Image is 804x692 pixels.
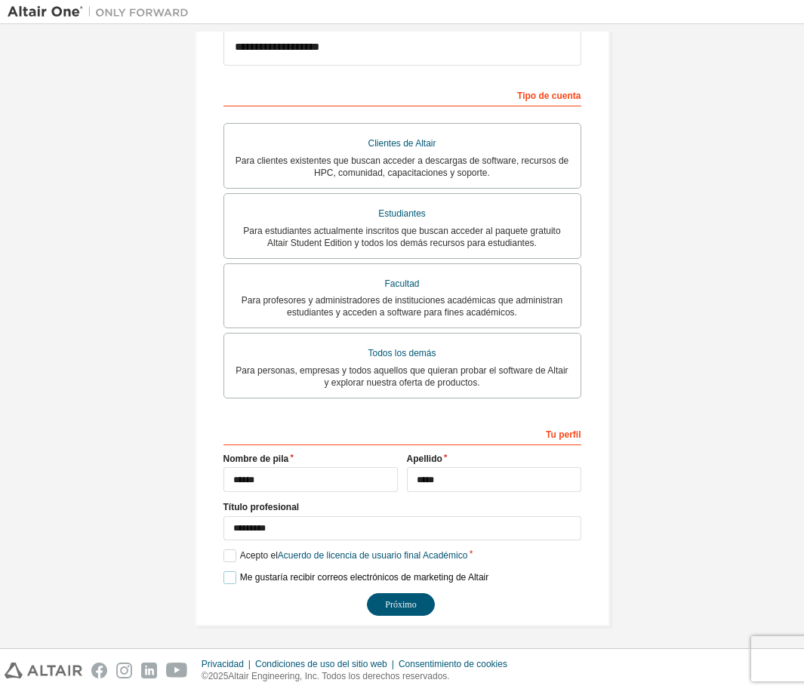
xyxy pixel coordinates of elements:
img: altair_logo.svg [5,663,82,678]
font: Título profesional [223,502,300,512]
font: Nombre de pila [223,454,289,464]
font: © [202,671,208,681]
font: Todos los demás [368,348,436,358]
font: Para personas, empresas y todos aquellos que quieran probar el software de Altair y explorar nues... [236,365,568,388]
font: Estudiantes [378,208,426,219]
img: linkedin.svg [141,663,157,678]
font: Tu perfil [546,429,581,440]
font: 2025 [208,671,229,681]
font: Tipo de cuenta [517,91,581,101]
font: Para profesores y administradores de instituciones académicas que administran estudiantes y acced... [242,295,563,318]
font: Acepto el [240,550,278,561]
font: Para clientes existentes que buscan acceder a descargas de software, recursos de HPC, comunidad, ... [236,155,569,178]
font: Altair Engineering, Inc. Todos los derechos reservados. [228,671,449,681]
img: instagram.svg [116,663,132,678]
font: Apellido [407,454,442,464]
img: youtube.svg [166,663,188,678]
font: Académico [423,550,467,561]
img: Altair Uno [8,5,196,20]
font: Clientes de Altair [368,138,436,149]
font: Próximo [385,599,416,610]
font: Facultad [384,278,419,289]
button: Próximo [367,593,435,616]
font: Me gustaría recibir correos electrónicos de marketing de Altair [240,572,488,583]
font: Consentimiento de cookies [399,659,507,669]
font: Privacidad [202,659,244,669]
font: Condiciones de uso del sitio web [255,659,387,669]
font: Para estudiantes actualmente inscritos que buscan acceder al paquete gratuito Altair Student Edit... [243,226,560,248]
font: Acuerdo de licencia de usuario final [278,550,420,561]
img: facebook.svg [91,663,107,678]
